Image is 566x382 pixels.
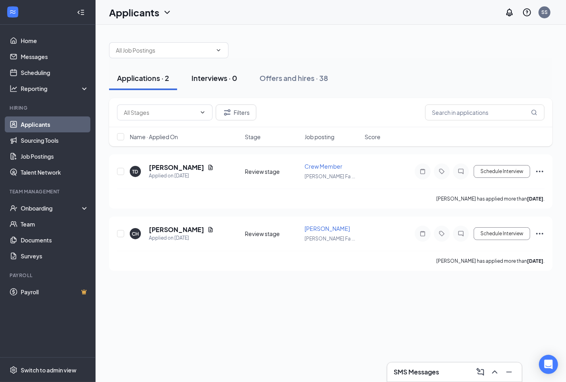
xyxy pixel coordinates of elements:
div: CH [132,230,139,237]
svg: ChevronDown [215,47,222,53]
input: All Stages [124,108,196,117]
div: Reporting [21,85,89,93]
h1: Applicants [109,6,159,19]
a: Messages [21,49,89,65]
div: Applications · 2 [117,73,169,83]
a: Job Postings [21,148,89,164]
button: Minimize [503,366,515,378]
div: Applied on [DATE] [149,234,214,242]
b: [DATE] [527,196,543,202]
svg: Filter [222,108,232,117]
div: Offers and hires · 38 [260,73,328,83]
svg: UserCheck [10,204,18,212]
span: [PERSON_NAME] Fa ... [305,236,355,242]
svg: Analysis [10,85,18,93]
a: Talent Network [21,164,89,180]
svg: MagnifyingGlass [531,109,537,116]
a: Applicants [21,116,89,132]
svg: ChevronUp [490,367,500,377]
input: Search in applications [425,104,545,120]
svg: Document [207,226,214,233]
svg: ChatInactive [456,168,466,175]
span: Crew Member [305,163,343,170]
button: Filter Filters [216,104,256,120]
svg: QuestionInfo [522,8,532,17]
a: Sourcing Tools [21,132,89,148]
svg: Document [207,164,214,171]
svg: ChevronDown [199,109,206,116]
button: ChevronUp [488,366,501,378]
div: SS [541,9,548,16]
svg: Ellipses [535,167,545,176]
div: Open Intercom Messenger [539,355,558,374]
svg: Ellipses [535,229,545,238]
p: [PERSON_NAME] has applied more than . [436,258,545,264]
div: Review stage [245,230,300,238]
a: Home [21,33,89,49]
h5: [PERSON_NAME] [149,163,204,172]
span: Stage [245,133,261,141]
b: [DATE] [527,258,543,264]
div: Review stage [245,167,300,175]
svg: ComposeMessage [476,367,485,377]
svg: Note [418,230,427,237]
span: Job posting [305,133,335,141]
svg: Note [418,168,427,175]
div: Payroll [10,272,87,279]
div: Team Management [10,188,87,195]
svg: Collapse [77,8,85,16]
div: Switch to admin view [21,366,76,374]
button: ComposeMessage [474,366,487,378]
button: Schedule Interview [474,165,530,178]
a: Team [21,216,89,232]
a: PayrollCrown [21,284,89,300]
div: TD [133,168,139,175]
span: [PERSON_NAME] [305,225,350,232]
span: Score [365,133,381,141]
svg: ChevronDown [162,8,172,17]
svg: Notifications [505,8,514,17]
svg: Settings [10,366,18,374]
div: Applied on [DATE] [149,172,214,180]
svg: Tag [437,230,447,237]
button: Schedule Interview [474,227,530,240]
span: [PERSON_NAME] Fa ... [305,173,355,179]
p: [PERSON_NAME] has applied more than . [436,195,545,202]
h5: [PERSON_NAME] [149,225,204,234]
div: Hiring [10,104,87,111]
svg: Tag [437,168,447,175]
h3: SMS Messages [394,368,439,376]
div: Onboarding [21,204,82,212]
a: Surveys [21,248,89,264]
svg: WorkstreamLogo [9,8,17,16]
div: Interviews · 0 [191,73,237,83]
span: Name · Applied On [130,133,178,141]
input: All Job Postings [116,46,212,55]
a: Documents [21,232,89,248]
a: Scheduling [21,65,89,81]
svg: ChatInactive [456,230,466,237]
svg: Minimize [504,367,514,377]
